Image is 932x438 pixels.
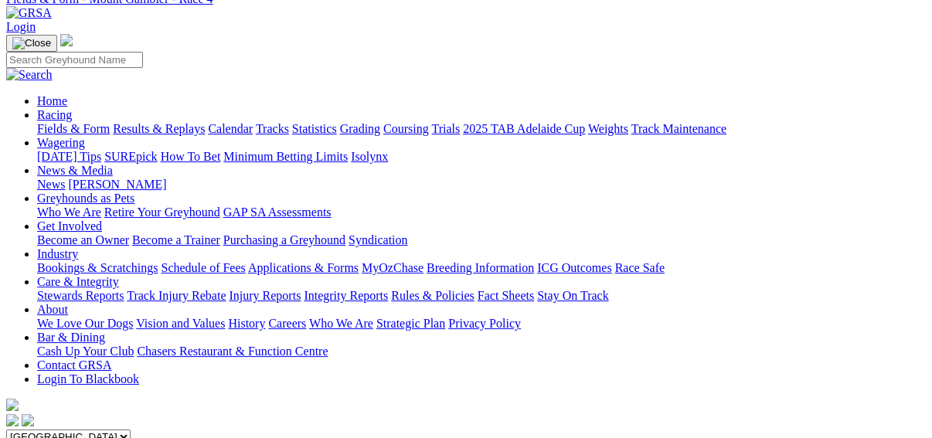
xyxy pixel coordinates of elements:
[104,150,157,163] a: SUREpick
[37,372,139,385] a: Login To Blackbook
[37,247,78,260] a: Industry
[37,358,111,372] a: Contact GRSA
[376,317,445,330] a: Strategic Plan
[631,122,726,135] a: Track Maintenance
[614,261,664,274] a: Race Safe
[537,261,611,274] a: ICG Outcomes
[6,399,19,411] img: logo-grsa-white.png
[68,178,166,191] a: [PERSON_NAME]
[588,122,628,135] a: Weights
[12,37,51,49] img: Close
[37,345,134,358] a: Cash Up Your Club
[292,122,337,135] a: Statistics
[309,317,373,330] a: Who We Are
[37,233,129,246] a: Become an Owner
[6,35,57,52] button: Toggle navigation
[104,205,220,219] a: Retire Your Greyhound
[37,205,101,219] a: Who We Are
[137,345,328,358] a: Chasers Restaurant & Function Centre
[127,289,226,302] a: Track Injury Rebate
[37,178,926,192] div: News & Media
[37,275,119,288] a: Care & Integrity
[37,289,926,303] div: Care & Integrity
[37,122,926,136] div: Racing
[248,261,359,274] a: Applications & Forms
[37,122,110,135] a: Fields & Form
[22,414,34,426] img: twitter.svg
[6,52,143,68] input: Search
[223,150,348,163] a: Minimum Betting Limits
[383,122,429,135] a: Coursing
[478,289,534,302] a: Fact Sheets
[37,345,926,358] div: Bar & Dining
[256,122,289,135] a: Tracks
[391,289,475,302] a: Rules & Policies
[6,68,53,82] img: Search
[37,317,133,330] a: We Love Our Dogs
[37,164,113,177] a: News & Media
[448,317,521,330] a: Privacy Policy
[268,317,306,330] a: Careers
[37,205,926,219] div: Greyhounds as Pets
[37,303,68,316] a: About
[37,331,105,344] a: Bar & Dining
[351,150,388,163] a: Isolynx
[223,233,345,246] a: Purchasing a Greyhound
[37,192,134,205] a: Greyhounds as Pets
[349,233,407,246] a: Syndication
[6,20,36,33] a: Login
[228,317,265,330] a: History
[37,317,926,331] div: About
[161,150,221,163] a: How To Bet
[37,289,124,302] a: Stewards Reports
[463,122,585,135] a: 2025 TAB Adelaide Cup
[362,261,423,274] a: MyOzChase
[37,150,926,164] div: Wagering
[113,122,205,135] a: Results & Replays
[304,289,388,302] a: Integrity Reports
[208,122,253,135] a: Calendar
[37,261,926,275] div: Industry
[6,6,52,20] img: GRSA
[132,233,220,246] a: Become a Trainer
[37,108,72,121] a: Racing
[37,94,67,107] a: Home
[60,34,73,46] img: logo-grsa-white.png
[37,150,101,163] a: [DATE] Tips
[427,261,534,274] a: Breeding Information
[223,205,332,219] a: GAP SA Assessments
[37,261,158,274] a: Bookings & Scratchings
[229,289,301,302] a: Injury Reports
[537,289,608,302] a: Stay On Track
[37,219,102,233] a: Get Involved
[136,317,225,330] a: Vision and Values
[37,136,85,149] a: Wagering
[340,122,380,135] a: Grading
[6,414,19,426] img: facebook.svg
[37,178,65,191] a: News
[431,122,460,135] a: Trials
[161,261,245,274] a: Schedule of Fees
[37,233,926,247] div: Get Involved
